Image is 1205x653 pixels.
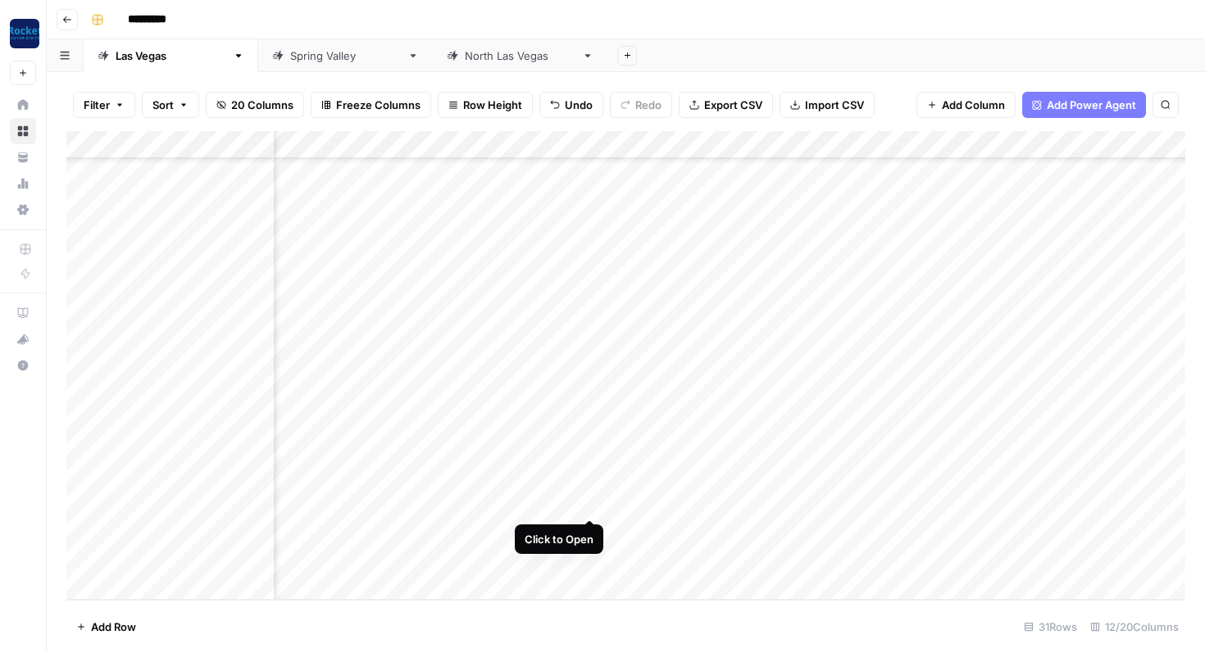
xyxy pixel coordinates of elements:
[10,300,36,326] a: AirOps Academy
[10,170,36,197] a: Usage
[465,48,575,64] div: [GEOGRAPHIC_DATA]
[10,197,36,223] a: Settings
[11,327,35,351] div: What's new?
[116,48,226,64] div: [GEOGRAPHIC_DATA]
[258,39,433,72] a: [GEOGRAPHIC_DATA]
[66,614,146,640] button: Add Row
[610,92,672,118] button: Redo
[1017,614,1084,640] div: 31 Rows
[942,97,1005,113] span: Add Column
[679,92,773,118] button: Export CSV
[438,92,533,118] button: Row Height
[10,352,36,379] button: Help + Support
[463,97,522,113] span: Row Height
[91,619,136,635] span: Add Row
[10,118,36,144] a: Browse
[84,97,110,113] span: Filter
[84,39,258,72] a: [GEOGRAPHIC_DATA]
[336,97,421,113] span: Freeze Columns
[433,39,607,72] a: [GEOGRAPHIC_DATA]
[805,97,864,113] span: Import CSV
[290,48,401,64] div: [GEOGRAPHIC_DATA]
[1022,92,1146,118] button: Add Power Agent
[73,92,135,118] button: Filter
[635,97,662,113] span: Redo
[10,92,36,118] a: Home
[704,97,762,113] span: Export CSV
[311,92,431,118] button: Freeze Columns
[1047,97,1136,113] span: Add Power Agent
[780,92,875,118] button: Import CSV
[152,97,174,113] span: Sort
[10,144,36,170] a: Your Data
[10,19,39,48] img: Rocket Pilots Logo
[206,92,304,118] button: 20 Columns
[10,13,36,54] button: Workspace: Rocket Pilots
[142,92,199,118] button: Sort
[539,92,603,118] button: Undo
[916,92,1016,118] button: Add Column
[231,97,293,113] span: 20 Columns
[565,97,593,113] span: Undo
[1084,614,1185,640] div: 12/20 Columns
[525,531,593,547] div: Click to Open
[10,326,36,352] button: What's new?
